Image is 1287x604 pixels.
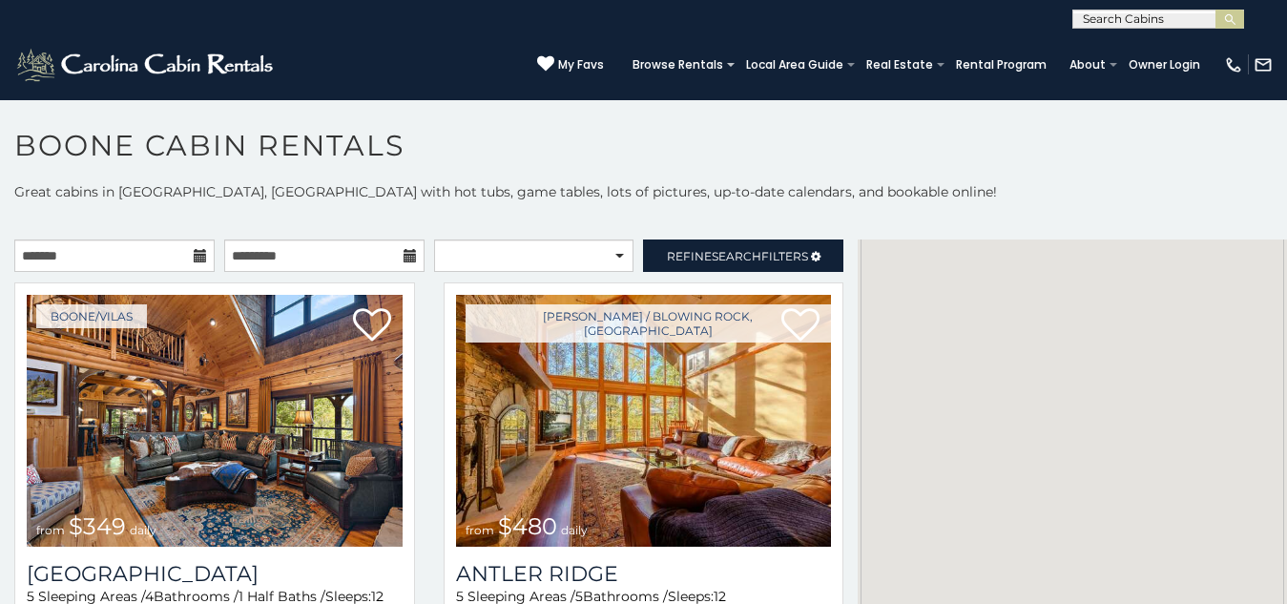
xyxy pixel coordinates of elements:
[561,523,588,537] span: daily
[737,52,853,78] a: Local Area Guide
[14,46,279,84] img: White-1-2.png
[1060,52,1115,78] a: About
[946,52,1056,78] a: Rental Program
[857,52,943,78] a: Real Estate
[466,523,494,537] span: from
[456,295,832,547] a: Antler Ridge from $480 daily
[1224,55,1243,74] img: phone-regular-white.png
[27,561,403,587] h3: Diamond Creek Lodge
[466,304,832,343] a: [PERSON_NAME] / Blowing Rock, [GEOGRAPHIC_DATA]
[1119,52,1210,78] a: Owner Login
[36,523,65,537] span: from
[623,52,733,78] a: Browse Rentals
[36,304,147,328] a: Boone/Vilas
[558,56,604,73] span: My Favs
[456,295,832,547] img: Antler Ridge
[353,306,391,346] a: Add to favorites
[537,55,604,74] a: My Favs
[130,523,156,537] span: daily
[69,512,126,540] span: $349
[498,512,557,540] span: $480
[712,249,761,263] span: Search
[1254,55,1273,74] img: mail-regular-white.png
[667,249,808,263] span: Refine Filters
[27,295,403,547] img: Diamond Creek Lodge
[27,561,403,587] a: [GEOGRAPHIC_DATA]
[456,561,832,587] a: Antler Ridge
[643,240,843,272] a: RefineSearchFilters
[27,295,403,547] a: Diamond Creek Lodge from $349 daily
